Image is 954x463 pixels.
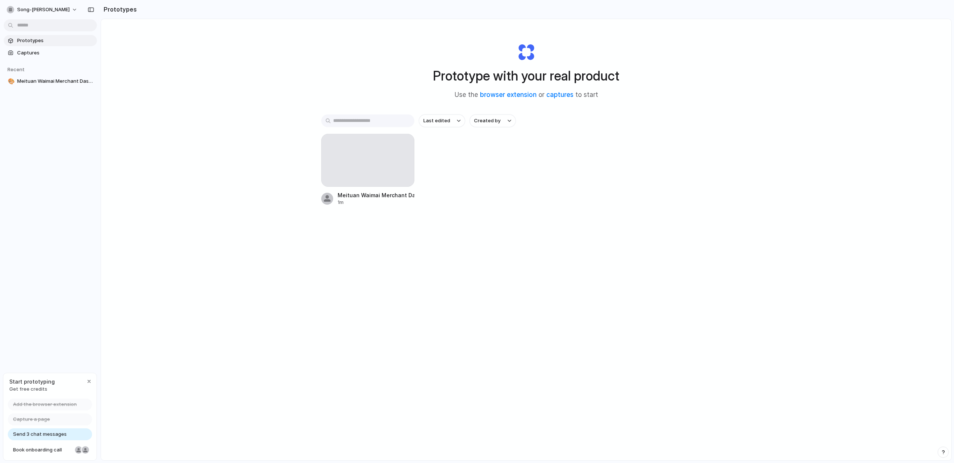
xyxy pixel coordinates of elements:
button: song-[PERSON_NAME] [4,4,81,16]
button: Last edited [419,114,465,127]
span: Prototypes [17,37,94,44]
span: Last edited [423,117,450,125]
span: Add the browser extension [13,401,77,408]
span: Capture a page [13,416,50,423]
span: Book onboarding call [13,446,72,454]
span: Get free credits [9,385,55,393]
span: Created by [474,117,500,125]
div: Meituan Waimai Merchant Dashboard Table Addition [338,191,414,199]
a: Book onboarding call [8,444,92,456]
span: Send 3 chat messages [13,431,67,438]
span: Recent [7,66,25,72]
h1: Prototype with your real product [433,66,619,86]
span: Meituan Waimai Merchant Dashboard Table Addition [17,78,94,85]
a: captures [546,91,574,98]
div: Christian Iacullo [81,445,90,454]
span: Start prototyping [9,378,55,385]
a: Meituan Waimai Merchant Dashboard Table Addition1m [321,134,414,206]
button: Created by [470,114,516,127]
a: Prototypes [4,35,97,46]
button: 🎨 [7,78,14,85]
span: Use the or to start [455,90,598,100]
div: 1m [338,199,414,206]
span: song-[PERSON_NAME] [17,6,70,13]
a: 🎨Meituan Waimai Merchant Dashboard Table Addition [4,76,97,87]
div: Nicole Kubica [74,445,83,454]
a: browser extension [480,91,537,98]
div: 🎨 [8,77,13,86]
a: Captures [4,47,97,59]
h2: Prototypes [101,5,137,14]
span: Captures [17,49,94,57]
